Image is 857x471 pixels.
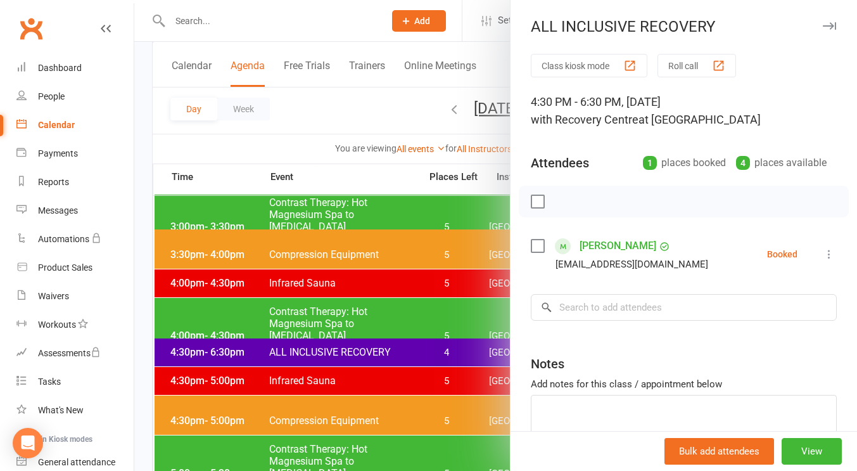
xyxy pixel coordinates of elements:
a: What's New [16,396,134,425]
div: Open Intercom Messenger [13,428,43,458]
a: Workouts [16,311,134,339]
div: Booked [767,250,797,259]
span: at [GEOGRAPHIC_DATA] [638,113,761,126]
div: Payments [38,148,78,158]
div: places booked [643,154,726,172]
a: Product Sales [16,254,134,282]
button: Bulk add attendees [664,438,774,465]
div: Product Sales [38,262,92,273]
button: View [782,438,842,465]
div: Calendar [38,120,75,130]
a: Automations [16,225,134,254]
div: Tasks [38,377,61,387]
a: Clubworx [15,13,47,44]
div: places available [736,154,827,172]
div: Add notes for this class / appointment below [531,377,837,392]
div: Workouts [38,319,76,330]
a: Tasks [16,368,134,396]
div: Automations [38,234,89,244]
div: [EMAIL_ADDRESS][DOMAIN_NAME] [555,256,708,273]
div: Notes [531,355,564,373]
div: Attendees [531,154,589,172]
div: Waivers [38,291,69,301]
a: Payments [16,139,134,168]
input: Search to add attendees [531,294,837,321]
button: Class kiosk mode [531,54,647,77]
span: with Recovery Centre [531,113,638,126]
button: Roll call [657,54,736,77]
div: Assessments [38,348,101,358]
div: General attendance [38,457,115,467]
a: Assessments [16,339,134,368]
a: Dashboard [16,54,134,82]
a: Reports [16,168,134,197]
div: Messages [38,205,78,216]
a: Waivers [16,282,134,311]
div: 1 [643,156,657,170]
div: What's New [38,405,84,415]
div: Reports [38,177,69,187]
a: [PERSON_NAME] [580,236,656,256]
div: 4:30 PM - 6:30 PM, [DATE] [531,93,837,129]
a: People [16,82,134,111]
div: Dashboard [38,63,82,73]
a: Messages [16,197,134,225]
div: ALL INCLUSIVE RECOVERY [511,18,857,35]
a: Calendar [16,111,134,139]
div: People [38,91,65,101]
div: 4 [736,156,750,170]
